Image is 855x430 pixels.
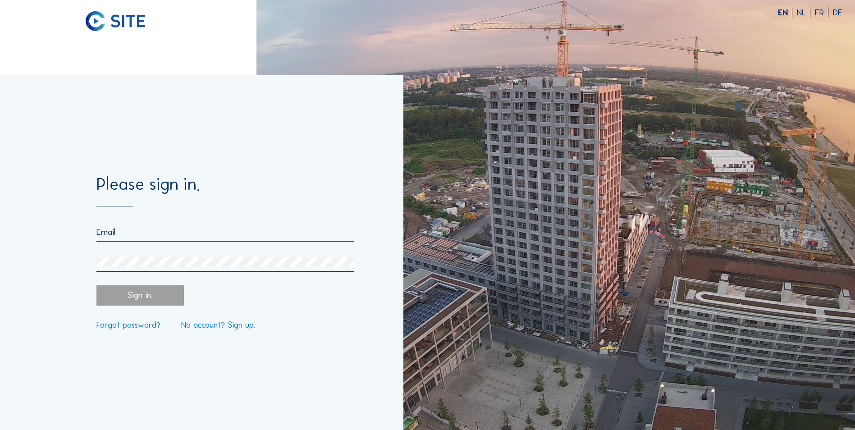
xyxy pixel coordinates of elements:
[778,9,792,17] div: EN
[96,285,183,306] div: Sign in.
[833,9,842,17] div: DE
[797,9,810,17] div: NL
[86,11,146,32] img: C-SITE logo
[96,321,160,329] a: Forgot password?
[96,176,354,206] div: Please sign in.
[815,9,828,17] div: FR
[96,227,354,237] input: Email
[181,321,256,329] a: No account? Sign up.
